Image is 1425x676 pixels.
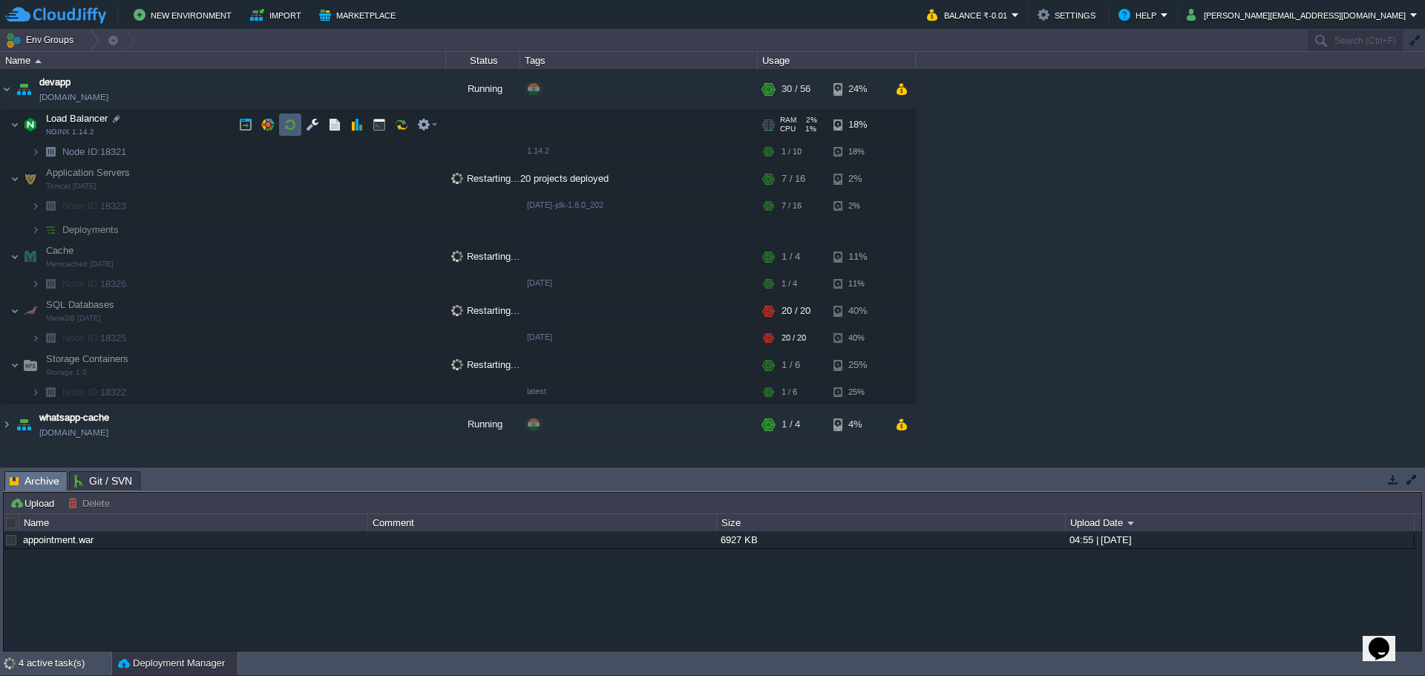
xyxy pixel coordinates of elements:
[10,472,59,490] span: Archive
[527,200,603,209] span: [DATE]-jdk-1.8.0_202
[46,368,87,377] span: Storage 1.0
[20,296,41,326] img: AMDAwAAAACH5BAEAAAAALAAAAAABAAEAAAICRAEAOw==
[447,52,520,69] div: Status
[45,298,117,311] span: SQL Databases
[31,381,40,404] img: AMDAwAAAACH5BAEAAAAALAAAAAABAAEAAAICRAEAOw==
[833,350,882,380] div: 25%
[833,140,882,163] div: 18%
[61,200,128,212] a: Node ID:18323
[527,387,546,396] span: latest
[782,164,805,194] div: 7 / 16
[40,326,61,350] img: AMDAwAAAACH5BAEAAAAALAAAAAABAAEAAAICRAEAOw==
[19,652,111,675] div: 4 active task(s)
[833,164,882,194] div: 2%
[451,305,520,316] span: Restarting...
[134,6,236,24] button: New Environment
[451,173,520,184] span: Restarting...
[35,59,42,63] img: AMDAwAAAACH5BAEAAAAALAAAAAABAAEAAAICRAEAOw==
[40,218,61,241] img: AMDAwAAAACH5BAEAAAAALAAAAAABAAEAAAICRAEAOw==
[62,387,100,398] span: Node ID:
[833,272,882,295] div: 11%
[61,223,121,236] a: Deployments
[45,166,132,179] span: Application Servers
[1,52,445,69] div: Name
[1,69,13,109] img: AMDAwAAAACH5BAEAAAAALAAAAAABAAEAAAICRAEAOw==
[833,381,882,404] div: 25%
[520,164,758,194] div: 20 projects deployed
[61,278,128,290] a: Node ID:18326
[782,326,806,350] div: 20 / 20
[20,350,41,380] img: AMDAwAAAACH5BAEAAAAALAAAAAABAAEAAAICRAEAOw==
[451,251,520,262] span: Restarting...
[782,404,800,444] div: 1 / 4
[369,514,716,531] div: Comment
[46,260,114,269] span: Memcached [DATE]
[759,52,915,69] div: Usage
[40,381,61,404] img: AMDAwAAAACH5BAEAAAAALAAAAAABAAEAAAICRAEAOw==
[1363,617,1410,661] iframe: chat widget
[45,112,110,125] span: Load Balancer
[782,140,802,163] div: 1 / 10
[61,386,128,398] a: Node ID:18322
[31,194,40,217] img: AMDAwAAAACH5BAEAAAAALAAAAAABAAEAAAICRAEAOw==
[718,514,1065,531] div: Size
[802,116,817,125] span: 2%
[833,326,882,350] div: 40%
[1,404,13,444] img: AMDAwAAAACH5BAEAAAAALAAAAAABAAEAAAICRAEAOw==
[527,146,549,155] span: 1.14.2
[61,386,128,398] span: 18322
[527,332,552,341] span: [DATE]
[46,314,101,323] span: MariaDB [DATE]
[5,30,79,50] button: Env Groups
[10,296,19,326] img: AMDAwAAAACH5BAEAAAAALAAAAAABAAEAAAICRAEAOw==
[446,404,520,444] div: Running
[833,194,882,217] div: 2%
[451,359,520,370] span: Restarting...
[521,52,757,69] div: Tags
[61,332,128,344] a: Node ID:18325
[45,244,76,257] span: Cache
[802,125,816,134] span: 1%
[20,242,41,272] img: AMDAwAAAACH5BAEAAAAALAAAAAABAAEAAAICRAEAOw==
[62,332,100,344] span: Node ID:
[23,534,94,545] a: appointment.war
[118,656,225,671] button: Deployment Manager
[10,350,19,380] img: AMDAwAAAACH5BAEAAAAALAAAAAABAAEAAAICRAEAOw==
[833,296,882,326] div: 40%
[31,218,40,241] img: AMDAwAAAACH5BAEAAAAALAAAAAABAAEAAAICRAEAOw==
[74,472,132,490] span: Git / SVN
[833,110,882,140] div: 18%
[45,352,131,365] span: Storage Containers
[61,200,128,212] span: 18323
[62,278,100,289] span: Node ID:
[61,145,128,158] a: Node ID:18321
[40,272,61,295] img: AMDAwAAAACH5BAEAAAAALAAAAAABAAEAAAICRAEAOw==
[782,272,797,295] div: 1 / 4
[319,6,400,24] button: Marketplace
[13,404,34,444] img: AMDAwAAAACH5BAEAAAAALAAAAAABAAEAAAICRAEAOw==
[250,6,306,24] button: Import
[62,200,100,211] span: Node ID:
[31,272,40,295] img: AMDAwAAAACH5BAEAAAAALAAAAAABAAEAAAICRAEAOw==
[39,90,108,105] a: [DOMAIN_NAME]
[13,69,34,109] img: AMDAwAAAACH5BAEAAAAALAAAAAABAAEAAAICRAEAOw==
[782,350,800,380] div: 1 / 6
[40,194,61,217] img: AMDAwAAAACH5BAEAAAAALAAAAAABAAEAAAICRAEAOw==
[31,140,40,163] img: AMDAwAAAACH5BAEAAAAALAAAAAABAAEAAAICRAEAOw==
[61,278,128,290] span: 18326
[39,75,71,90] a: devapp
[10,110,19,140] img: AMDAwAAAACH5BAEAAAAALAAAAAABAAEAAAICRAEAOw==
[782,296,810,326] div: 20 / 20
[46,182,96,191] span: Tomcat [DATE]
[782,194,802,217] div: 7 / 16
[782,242,800,272] div: 1 / 4
[10,164,19,194] img: AMDAwAAAACH5BAEAAAAALAAAAAABAAEAAAICRAEAOw==
[780,125,796,134] span: CPU
[10,496,59,510] button: Upload
[782,381,797,404] div: 1 / 6
[39,425,108,440] span: [DOMAIN_NAME]
[5,6,106,24] img: CloudJiffy
[927,6,1012,24] button: Balance ₹-0.01
[45,299,117,310] a: SQL DatabasesMariaDB [DATE]
[62,146,100,157] span: Node ID:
